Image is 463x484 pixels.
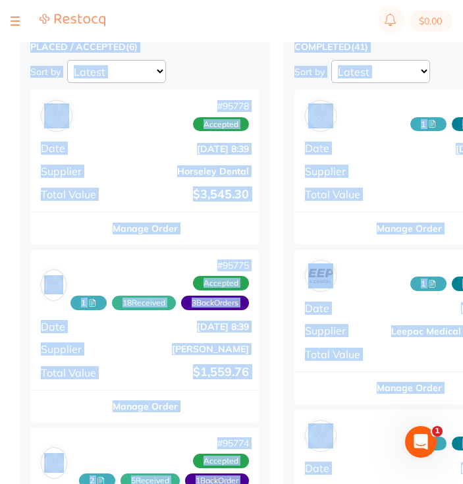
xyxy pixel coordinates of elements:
[193,276,249,290] span: Accepted
[193,117,249,132] span: Accepted
[30,90,259,244] div: Horseley Dental#95778AcceptedDate[DATE] 8:39SupplierHorseley DentalTotal Value$3,545.30Manage Order
[308,423,333,448] img: American Orthodontics
[117,321,249,332] b: [DATE] 8:39
[41,188,107,200] span: Total Value
[40,13,105,29] a: Restocq Logo
[308,103,333,128] img: Medident
[30,66,61,78] p: Sort by
[117,344,249,354] b: [PERSON_NAME]
[117,365,249,379] b: $1,559.76
[30,41,259,53] h2: placed / accepted ( 6 )
[305,188,371,200] span: Total Value
[117,188,249,202] b: $3,545.30
[305,302,371,314] span: Date
[308,263,333,288] img: Leepac Medical and Dental
[41,321,107,333] span: Date
[305,165,371,177] span: Supplier
[305,325,371,336] span: Supplier
[44,103,69,128] img: Horseley Dental
[193,101,249,111] span: # 95778
[305,348,371,360] span: Total Value
[67,260,249,271] span: # 95775
[70,296,107,310] span: Received
[193,454,249,468] span: Accepted
[113,390,178,422] button: Manage Order
[30,250,259,422] div: Adam Dental#957751 18Received3BackOrdersAcceptedDate[DATE] 8:39Supplier[PERSON_NAME]Total Value$1...
[410,277,447,291] span: Received
[377,372,442,404] button: Manage Order
[305,142,371,154] span: Date
[181,296,249,310] span: Back orders
[294,66,325,78] p: Sort by
[41,142,107,154] span: Date
[408,11,452,32] button: $0.00
[117,144,249,154] b: [DATE] 8:39
[113,213,178,244] button: Manage Order
[41,367,107,379] span: Total Value
[117,166,249,176] b: Horseley Dental
[44,453,64,473] img: Henry Schein Halas
[377,213,442,244] button: Manage Order
[40,13,105,27] img: Restocq Logo
[432,426,443,437] span: 1
[410,117,447,132] span: Received
[305,462,371,474] span: Date
[67,438,249,448] span: # 95774
[405,426,437,458] iframe: Intercom live chat
[44,275,63,294] img: Adam Dental
[41,343,107,355] span: Supplier
[41,165,107,177] span: Supplier
[112,296,176,310] span: Received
